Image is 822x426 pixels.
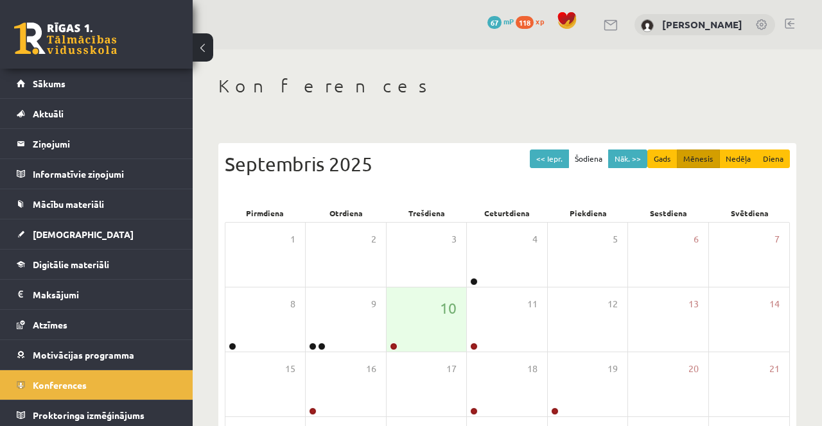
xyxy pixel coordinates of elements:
[17,310,177,339] a: Atzīmes
[33,78,66,89] span: Sākums
[33,379,87,391] span: Konferences
[17,250,177,279] a: Digitālie materiāli
[568,149,609,168] button: Šodiena
[33,159,177,189] legend: Informatīvie ziņojumi
[225,204,306,222] div: Pirmdiena
[516,16,534,29] span: 118
[641,19,654,32] img: Luīze Vasiļjeva
[527,297,538,311] span: 11
[33,259,109,270] span: Digitālie materiāli
[17,189,177,219] a: Mācību materiāli
[17,129,177,158] a: Ziņojumi
[503,16,514,26] span: mP
[17,99,177,128] a: Aktuāli
[290,297,295,311] span: 8
[608,297,618,311] span: 12
[694,232,699,246] span: 6
[285,362,295,376] span: 15
[14,22,117,55] a: Rīgas 1. Tālmācības vidusskola
[17,159,177,189] a: Informatīvie ziņojumi
[719,149,757,168] button: Nedēļa
[225,149,790,178] div: Septembris 2025
[17,280,177,309] a: Maksājumi
[487,16,514,26] a: 67 mP
[608,362,618,376] span: 19
[677,149,720,168] button: Mēnesis
[33,129,177,158] legend: Ziņojumi
[467,204,548,222] div: Ceturtdiena
[17,219,177,249] a: [DEMOGRAPHIC_DATA]
[33,409,144,421] span: Proktoringa izmēģinājums
[33,108,64,119] span: Aktuāli
[769,362,780,376] span: 21
[774,232,780,246] span: 7
[548,204,629,222] div: Piekdiena
[33,349,134,361] span: Motivācijas programma
[371,297,376,311] span: 9
[33,228,134,240] span: [DEMOGRAPHIC_DATA]
[613,232,618,246] span: 5
[527,362,538,376] span: 18
[218,75,796,97] h1: Konferences
[532,232,538,246] span: 4
[446,362,457,376] span: 17
[386,204,467,222] div: Trešdiena
[17,340,177,370] a: Motivācijas programma
[487,16,502,29] span: 67
[451,232,457,246] span: 3
[440,297,457,319] span: 10
[366,362,376,376] span: 16
[33,198,104,210] span: Mācību materiāli
[688,362,699,376] span: 20
[516,16,550,26] a: 118 xp
[33,319,67,330] span: Atzīmes
[371,232,376,246] span: 2
[688,297,699,311] span: 13
[33,280,177,309] legend: Maksājumi
[756,149,790,168] button: Diena
[709,204,790,222] div: Svētdiena
[530,149,569,168] button: << Iepr.
[306,204,387,222] div: Otrdiena
[769,297,780,311] span: 14
[662,18,742,31] a: [PERSON_NAME]
[608,149,647,168] button: Nāk. >>
[17,370,177,400] a: Konferences
[536,16,544,26] span: xp
[629,204,710,222] div: Sestdiena
[647,149,678,168] button: Gads
[17,69,177,98] a: Sākums
[290,232,295,246] span: 1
